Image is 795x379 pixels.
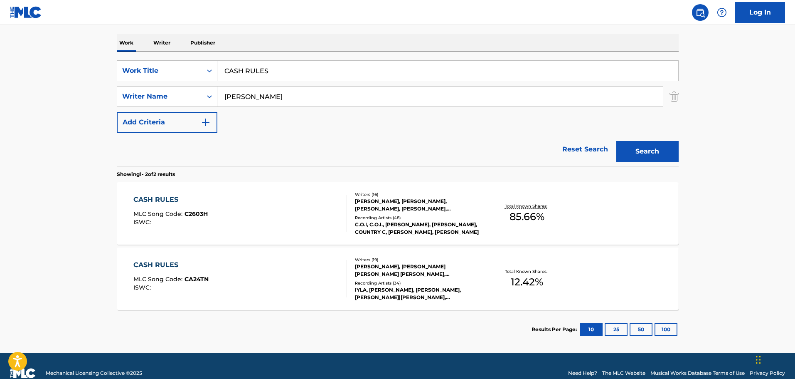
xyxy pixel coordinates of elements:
[188,34,218,52] p: Publisher
[355,257,480,263] div: Writers ( 19 )
[355,198,480,213] div: [PERSON_NAME], [PERSON_NAME], [PERSON_NAME], [PERSON_NAME], [PERSON_NAME], [PERSON_NAME], [PERSON...
[122,92,197,102] div: Writer Name
[133,195,208,205] div: CASH RULES
[355,221,480,236] div: C.O.I, C.O.I., [PERSON_NAME], [PERSON_NAME], COUNTRY C, [PERSON_NAME], [PERSON_NAME]
[133,284,153,291] span: ISWC :
[151,34,173,52] p: Writer
[558,140,612,159] a: Reset Search
[753,339,795,379] iframe: Chat Widget
[511,275,543,290] span: 12.42 %
[717,7,727,17] img: help
[133,218,153,226] span: ISWC :
[568,369,597,377] a: Need Help?
[117,248,679,310] a: CASH RULESMLC Song Code:CA24TNISWC:Writers (19)[PERSON_NAME], [PERSON_NAME] [PERSON_NAME] [PERSON...
[602,369,645,377] a: The MLC Website
[756,347,761,372] div: Drag
[10,6,42,18] img: MLC Logo
[185,275,209,283] span: CA24TN
[355,280,480,286] div: Recording Artists ( 34 )
[630,323,652,336] button: 50
[117,112,217,133] button: Add Criteria
[355,263,480,278] div: [PERSON_NAME], [PERSON_NAME] [PERSON_NAME] [PERSON_NAME], [PERSON_NAME], [PERSON_NAME], [PERSON_N...
[509,209,544,224] span: 85.66 %
[655,323,677,336] button: 100
[692,4,709,21] a: Public Search
[185,210,208,218] span: C2603H
[735,2,785,23] a: Log In
[505,203,549,209] p: Total Known Shares:
[750,369,785,377] a: Privacy Policy
[616,141,679,162] button: Search
[714,4,730,21] div: Help
[355,215,480,221] div: Recording Artists ( 48 )
[580,323,603,336] button: 10
[669,86,679,107] img: Delete Criterion
[695,7,705,17] img: search
[122,66,197,76] div: Work Title
[117,34,136,52] p: Work
[532,326,579,333] p: Results Per Page:
[133,275,185,283] span: MLC Song Code :
[505,268,549,275] p: Total Known Shares:
[650,369,745,377] a: Musical Works Database Terms of Use
[10,368,36,378] img: logo
[201,117,211,127] img: 9d2ae6d4665cec9f34b9.svg
[117,60,679,166] form: Search Form
[117,182,679,245] a: CASH RULESMLC Song Code:C2603HISWC:Writers (16)[PERSON_NAME], [PERSON_NAME], [PERSON_NAME], [PERS...
[133,210,185,218] span: MLC Song Code :
[117,171,175,178] p: Showing 1 - 2 of 2 results
[355,191,480,198] div: Writers ( 16 )
[46,369,142,377] span: Mechanical Licensing Collective © 2025
[605,323,628,336] button: 25
[355,286,480,301] div: IYLA, [PERSON_NAME], [PERSON_NAME], [PERSON_NAME]|[PERSON_NAME], [PERSON_NAME]
[133,260,209,270] div: CASH RULES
